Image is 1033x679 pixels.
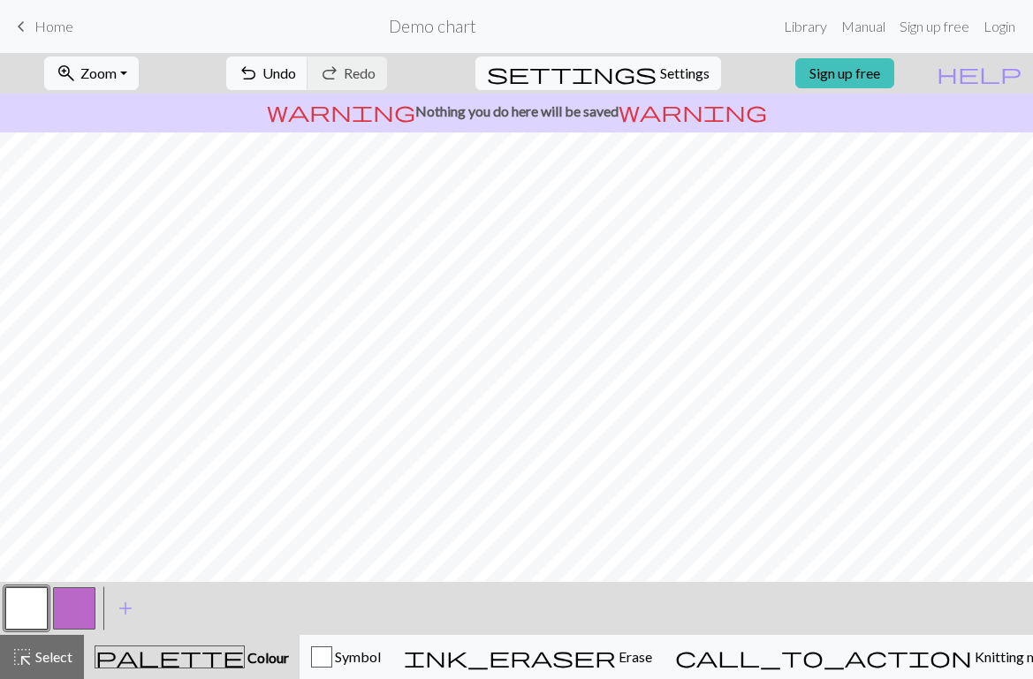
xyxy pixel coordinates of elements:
span: Erase [616,648,652,665]
span: ink_eraser [404,645,616,669]
i: Settings [487,63,657,84]
span: Symbol [332,648,381,665]
span: palette [95,645,244,669]
a: Library [777,9,834,44]
span: keyboard_arrow_left [11,14,32,39]
span: highlight_alt [11,645,33,669]
button: Colour [84,635,300,679]
span: Zoom [80,64,117,81]
button: Zoom [44,57,139,90]
span: Colour [245,649,289,666]
span: settings [487,61,657,86]
a: Manual [834,9,892,44]
span: add [115,596,136,621]
span: Home [34,18,73,34]
span: warning [267,99,415,124]
p: Nothing you do here will be saved [7,101,1026,122]
button: Erase [392,635,664,679]
h2: Demo chart [389,16,476,36]
button: SettingsSettings [475,57,721,90]
button: Undo [226,57,308,90]
span: Settings [660,63,710,84]
a: Home [11,11,73,41]
a: Login [976,9,1022,44]
a: Sign up free [892,9,976,44]
span: undo [238,61,259,86]
button: Symbol [300,635,392,679]
span: warning [619,99,767,124]
span: call_to_action [675,645,972,669]
span: zoom_in [56,61,77,86]
a: Sign up free [795,58,894,88]
span: help [937,61,1022,86]
span: Undo [262,64,296,81]
span: Select [33,648,72,665]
